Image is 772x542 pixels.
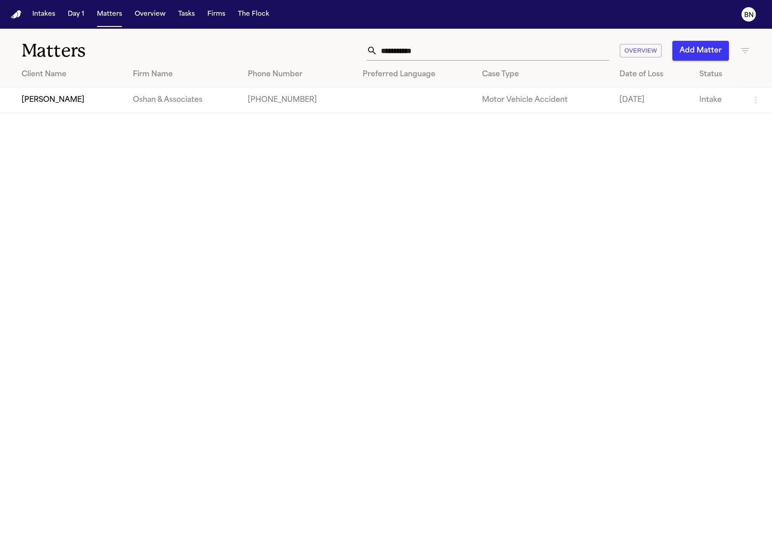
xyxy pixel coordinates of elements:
button: Matters [93,6,126,22]
td: [PHONE_NUMBER] [241,87,355,113]
button: Add Matter [672,41,729,61]
button: Tasks [175,6,198,22]
div: Case Type [482,69,605,80]
div: Firm Name [133,69,234,80]
button: Overview [620,44,662,58]
td: Intake [692,87,743,113]
img: Finch Logo [11,10,22,19]
div: Status [699,69,736,80]
button: Overview [131,6,169,22]
button: Day 1 [64,6,88,22]
td: Motor Vehicle Accident [475,87,612,113]
td: [DATE] [612,87,692,113]
div: Client Name [22,69,118,80]
a: Home [11,10,22,19]
button: Firms [204,6,229,22]
div: Preferred Language [363,69,468,80]
td: Oshan & Associates [126,87,241,113]
div: Date of Loss [619,69,685,80]
button: The Flock [234,6,273,22]
div: Phone Number [248,69,348,80]
button: Intakes [29,6,59,22]
h1: Matters [22,39,230,62]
